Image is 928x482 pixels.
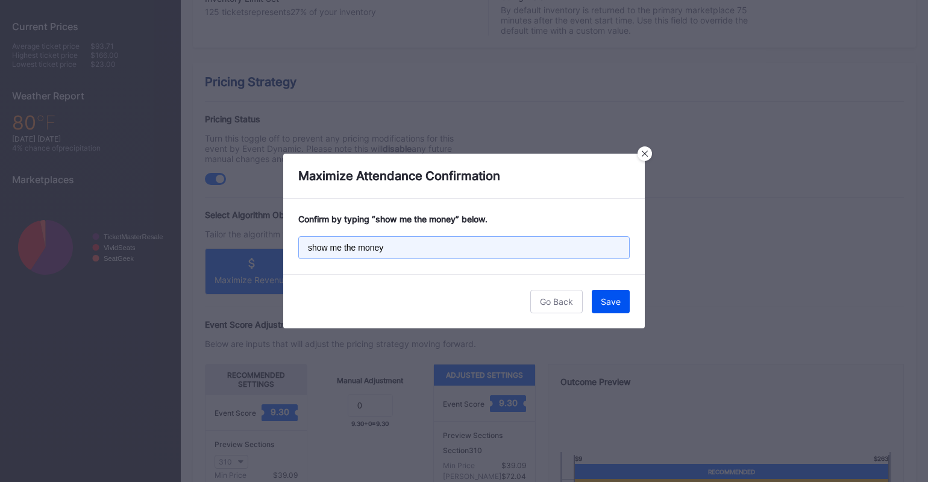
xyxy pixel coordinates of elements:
[592,290,630,313] button: Save
[601,296,621,307] div: Save
[540,296,573,307] div: Go Back
[530,290,583,313] button: Go Back
[283,154,645,199] div: Maximize Attendance Confirmation
[298,214,488,224] strong: Confirm by typing “ show me the money ” below.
